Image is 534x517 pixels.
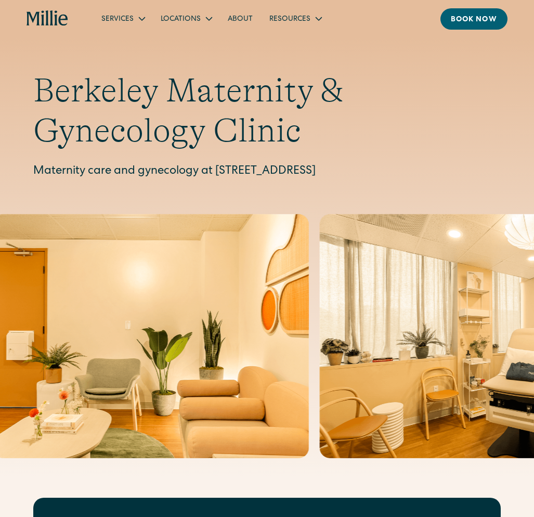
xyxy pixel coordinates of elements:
p: Maternity care and gynecology at [STREET_ADDRESS] [33,163,501,180]
div: Book now [451,15,497,25]
a: Book now [440,8,507,30]
div: Locations [152,10,219,27]
div: Locations [161,14,201,25]
div: Resources [261,10,329,27]
div: Resources [269,14,310,25]
div: Services [93,10,152,27]
a: About [219,10,261,27]
h1: Berkeley Maternity & Gynecology Clinic [33,71,501,151]
div: Services [101,14,134,25]
a: home [27,10,68,27]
